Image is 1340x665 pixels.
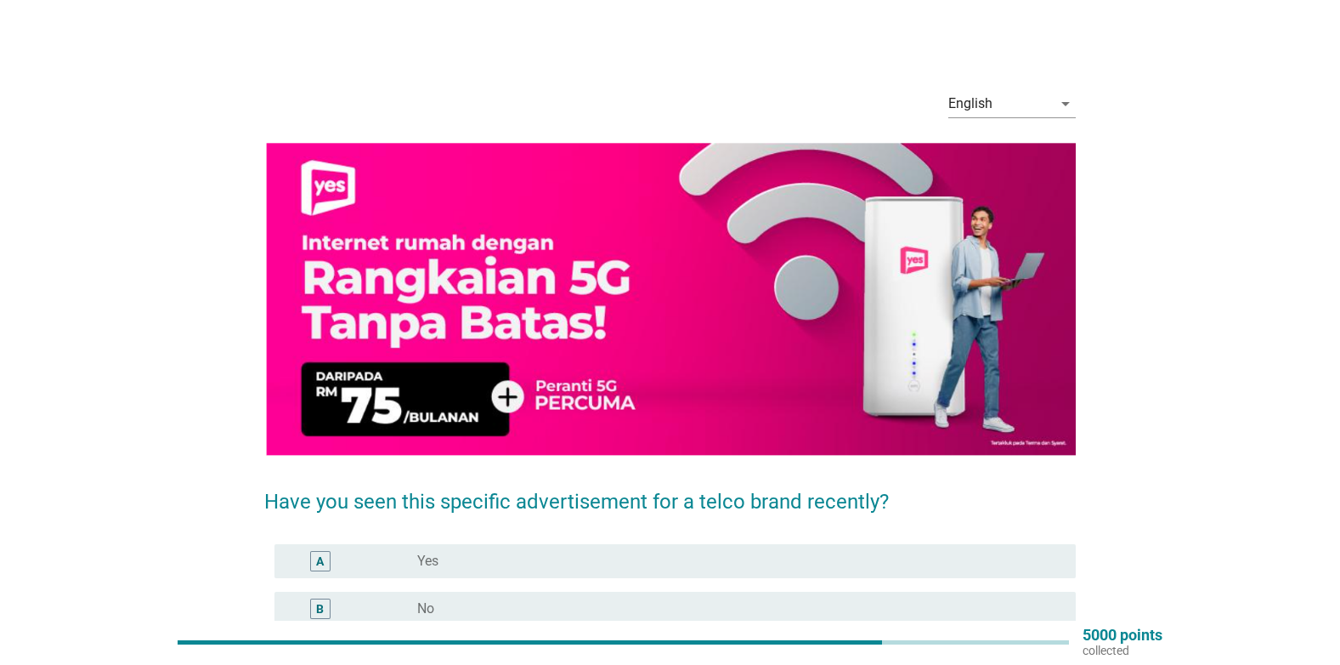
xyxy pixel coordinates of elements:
img: 3c6c2343-37f3-4d86-a39d-ace069671629-bb3.png [264,141,1076,456]
p: collected [1083,643,1162,658]
p: 5000 points [1083,628,1162,643]
div: English [948,96,992,111]
div: B [316,600,324,617]
i: arrow_drop_down [1055,94,1076,114]
h2: Have you seen this specific advertisement for a telco brand recently? [264,469,1076,517]
label: Yes [417,553,438,570]
div: A [316,552,324,570]
label: No [417,600,434,617]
